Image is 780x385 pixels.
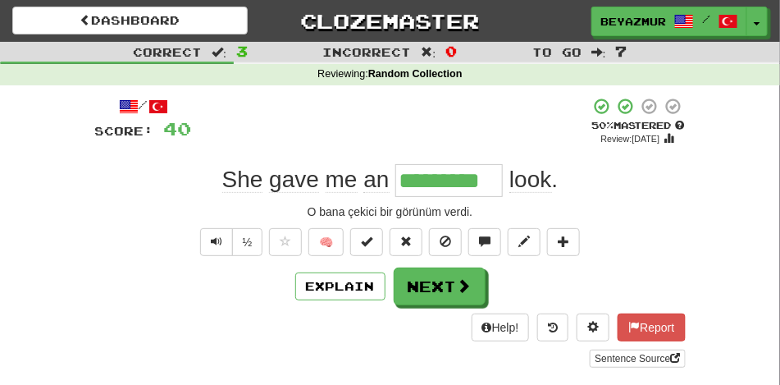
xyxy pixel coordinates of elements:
span: Score: [95,124,154,138]
button: Reset to 0% Mastered (alt+r) [390,228,422,256]
button: Favorite sentence (alt+f) [269,228,302,256]
span: To go [532,45,582,59]
span: : [422,46,436,57]
button: Round history (alt+y) [537,314,568,341]
button: Explain [295,273,385,300]
button: 🧠 [308,228,344,256]
button: Add to collection (alt+a) [547,228,580,256]
span: : [212,46,226,57]
div: Text-to-speech controls [197,228,263,256]
button: ½ [232,228,263,256]
button: Discuss sentence (alt+u) [468,228,501,256]
a: Clozemaster [272,7,508,35]
button: Next [394,268,486,305]
button: Help! [472,314,530,341]
span: 50 % [591,120,614,131]
span: 40 [164,118,192,139]
a: Sentence Source [590,350,685,368]
span: Incorrect [323,45,412,59]
button: Report [618,314,685,341]
a: beyazmurti / [591,7,747,36]
a: Dashboard [12,7,248,34]
div: O bana çekici bir görünüm verdi. [95,204,686,220]
div: Mastered [591,119,686,132]
strong: Random Collection [368,68,463,80]
span: gave [269,167,319,193]
span: : [591,46,606,57]
button: Ignore sentence (alt+i) [429,228,462,256]
button: Set this sentence to 100% Mastered (alt+m) [350,228,383,256]
span: She [222,167,263,193]
div: / [95,97,192,117]
button: Play sentence audio (ctl+space) [200,228,233,256]
span: 7 [616,43,627,59]
span: 3 [236,43,248,59]
span: / [702,13,710,25]
button: Edit sentence (alt+d) [508,228,541,256]
span: 0 [445,43,457,59]
span: me [326,167,358,193]
span: look [509,167,551,193]
span: an [363,167,389,193]
span: Correct [133,45,202,59]
small: Review: [DATE] [601,134,660,144]
span: . [503,167,558,193]
span: beyazmurti [600,14,666,29]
